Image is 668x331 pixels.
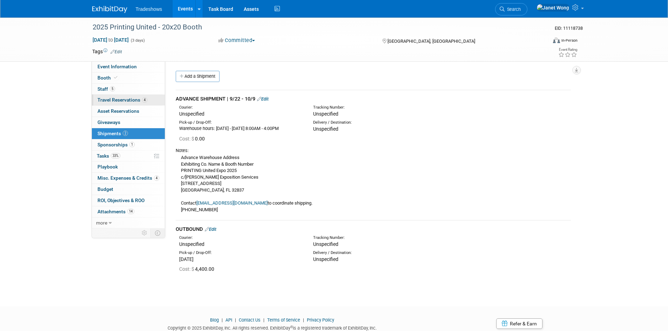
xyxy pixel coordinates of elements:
a: Terms of Service [267,317,300,323]
a: ROI, Objectives & ROO [92,195,165,206]
a: Edit [110,49,122,54]
span: [DATE] [DATE] [92,37,129,43]
button: Committed [216,37,258,44]
a: Sponsorships1 [92,139,165,150]
span: more [96,220,107,226]
span: Tradeshows [136,6,162,12]
span: 14 [127,209,134,214]
span: Tasks [97,153,120,159]
a: Giveaways [92,117,165,128]
span: Unspecified [313,256,338,262]
a: Staff5 [92,84,165,95]
span: Cost: $ [179,266,195,272]
span: 4 [142,97,147,103]
div: Tracking Number: [313,105,470,110]
span: 0.00 [179,136,208,142]
td: Personalize Event Tab Strip [139,228,151,237]
span: Staff [97,86,115,92]
div: OUTBOUND [176,226,571,233]
img: Format-Inperson.png [553,37,560,43]
div: ADVANCE SHIPMENT | 9/22 - 10/9 [176,95,571,103]
div: Tracking Number: [313,235,470,241]
div: Advance Warehouse Address Exhibiting Co. Name & Booth Number PRINTING United Expo 2025 c/[PERSON_... [176,154,571,213]
div: Unspecified [179,110,303,117]
span: Sponsorships [97,142,135,147]
div: Courier: [179,105,303,110]
a: Add a Shipment [176,71,220,82]
a: Edit [205,227,216,232]
div: Delivery / Destination: [313,120,437,125]
span: Attachments [97,209,134,214]
span: Giveaways [97,119,120,125]
a: Asset Reservations [92,106,165,117]
a: Attachments14 [92,206,165,217]
span: Unspecified [313,111,338,117]
div: In-Person [561,38,578,43]
span: 4,400.00 [179,266,217,272]
span: Travel Reservations [97,97,147,103]
a: Misc. Expenses & Credits4 [92,173,165,184]
span: Booth [97,75,119,81]
div: 2025 Printing United - 20x20 Booth [90,21,537,34]
div: Warehouse hours: [DATE] - [DATE] 8:00AM - 4:00PM [179,125,303,132]
span: ROI, Objectives & ROO [97,198,144,203]
span: Search [505,7,521,12]
td: Tags [92,48,122,55]
span: Event Information [97,64,137,69]
span: Misc. Expenses & Credits [97,175,159,181]
div: Courier: [179,235,303,241]
a: [EMAIL_ADDRESS][DOMAIN_NAME] [196,200,268,206]
span: [GEOGRAPHIC_DATA], [GEOGRAPHIC_DATA] [387,39,475,44]
span: (3 days) [130,38,145,43]
a: Blog [210,317,219,323]
div: Delivery / Destination: [313,250,437,256]
div: Event Rating [558,48,577,51]
div: Pick-up / Drop-Off: [179,120,303,125]
a: Shipments2 [92,128,165,139]
a: more [92,218,165,228]
div: [DATE] [179,256,303,263]
div: Unspecified [179,241,303,248]
a: Playbook [92,161,165,172]
a: Search [495,3,527,15]
img: ExhibitDay [92,6,127,13]
a: Tasks33% [92,151,165,161]
a: Contact Us [239,317,261,323]
sup: ® [290,325,293,329]
a: API [225,317,232,323]
div: Event Format [506,36,578,47]
span: | [233,317,238,323]
span: Unspecified [313,126,338,132]
span: 33% [111,153,120,158]
span: Budget [97,186,113,192]
span: Event ID: 11118738 [555,26,583,31]
div: Notes: [176,147,571,154]
span: 4 [154,175,159,181]
span: 5 [110,86,115,91]
div: Pick-up / Drop-Off: [179,250,303,256]
td: Toggle Event Tabs [150,228,165,237]
a: Privacy Policy [307,317,334,323]
span: 1 [129,142,135,147]
i: Booth reservation complete [114,76,117,80]
span: Shipments [97,131,128,136]
a: Travel Reservations4 [92,95,165,105]
a: Edit [257,96,269,102]
a: Booth [92,73,165,83]
span: | [262,317,266,323]
span: to [107,37,114,43]
span: | [220,317,224,323]
span: 2 [123,131,128,136]
span: Unspecified [313,241,338,247]
a: Budget [92,184,165,195]
span: Cost: $ [179,136,195,142]
img: Janet Wong [537,4,569,12]
span: Asset Reservations [97,108,139,114]
span: Playbook [97,164,118,170]
span: | [301,317,306,323]
a: Event Information [92,61,165,72]
a: Refer & Earn [496,318,542,329]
